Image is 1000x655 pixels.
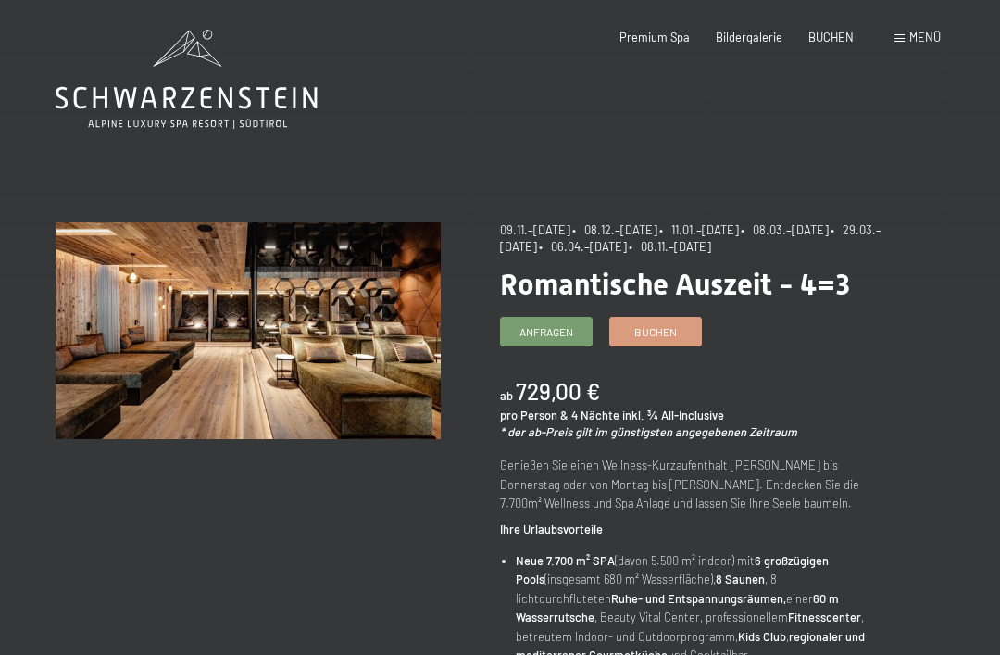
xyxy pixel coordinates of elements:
strong: Ruhe- und Entspannungsräumen, [611,591,786,606]
a: Anfragen [501,318,592,346]
strong: Kids Club [738,629,786,644]
span: Anfragen [519,324,573,340]
b: 729,00 € [516,378,600,405]
p: Genießen Sie einen Wellness-Kurzaufenthalt [PERSON_NAME] bis Donnerstag oder von Montag bis [PERS... [500,456,885,512]
span: Buchen [634,324,677,340]
img: Romantische Auszeit - 4=3 [56,222,441,439]
strong: Fitnesscenter [788,610,861,624]
a: BUCHEN [808,30,854,44]
strong: Ihre Urlaubsvorteile [500,522,603,536]
span: ab [500,388,513,403]
span: • 08.11.–[DATE] [629,239,711,254]
em: * der ab-Preis gilt im günstigsten angegebenen Zeitraum [500,424,797,439]
strong: 8 Saunen [716,572,765,586]
span: 09.11.–[DATE] [500,222,570,237]
span: pro Person & [500,408,569,422]
span: • 29.03.–[DATE] [500,222,881,254]
span: • 11.01.–[DATE] [659,222,739,237]
span: Romantische Auszeit - 4=3 [500,267,850,302]
a: Buchen [610,318,701,346]
a: Bildergalerie [716,30,782,44]
strong: Neue 7.700 m² SPA [516,553,615,568]
span: inkl. ¾ All-Inclusive [622,408,724,422]
span: 4 Nächte [571,408,619,422]
a: Premium Spa [619,30,690,44]
span: Menü [909,30,941,44]
span: • 08.03.–[DATE] [741,222,829,237]
span: • 08.12.–[DATE] [572,222,657,237]
span: • 06.04.–[DATE] [539,239,627,254]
